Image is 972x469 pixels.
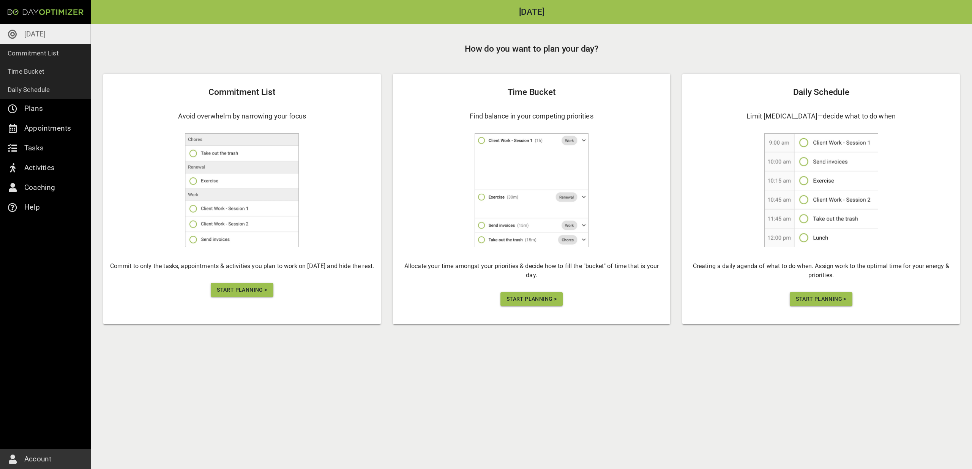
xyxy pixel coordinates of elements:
h6: Commit to only the tasks, appointments & activities you plan to work on [DATE] and hide the rest. [109,262,375,271]
h6: Allocate your time amongst your priorities & decide how to fill the "bucket" of time that is your... [399,262,664,280]
button: Start Planning > [500,292,563,306]
span: Start Planning > [507,294,557,304]
p: Plans [24,103,43,115]
p: Daily Schedule [8,84,50,95]
h4: Avoid overwhelm by narrowing your focus [109,111,375,121]
p: Account [24,453,51,465]
p: Appointments [24,122,71,134]
button: Start Planning > [790,292,852,306]
h6: Creating a daily agenda of what to do when. Assign work to the optimal time for your energy & pri... [688,262,954,280]
p: Coaching [24,182,55,194]
p: Commitment List [8,48,59,58]
p: Activities [24,162,55,174]
h2: How do you want to plan your day? [103,43,960,55]
h4: Limit [MEDICAL_DATA]—decide what to do when [688,111,954,121]
h2: [DATE] [91,8,972,17]
p: [DATE] [24,28,46,40]
h2: Time Bucket [399,86,664,99]
h4: Find balance in your competing priorities [399,111,664,121]
img: Day Optimizer [8,9,84,15]
p: Time Bucket [8,66,44,77]
span: Start Planning > [796,294,846,304]
span: Start Planning > [217,285,267,295]
button: Start Planning > [211,283,273,297]
h2: Daily Schedule [688,86,954,99]
p: Help [24,201,40,213]
h2: Commitment List [109,86,375,99]
p: Tasks [24,142,44,154]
